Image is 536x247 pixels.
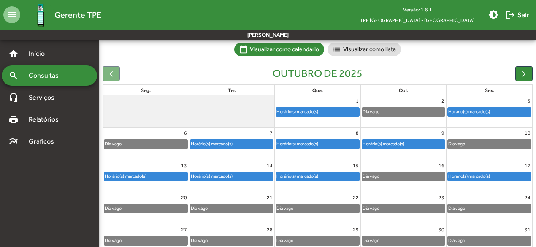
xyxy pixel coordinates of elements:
[328,43,401,56] mat-chip: Visualizar como lista
[104,204,122,212] div: Dia vago
[362,172,380,180] div: Dia vago
[505,10,515,20] mat-icon: logout
[275,95,360,128] td: 1 de outubro de 2025
[54,8,101,22] span: Gerente TPE
[234,43,324,56] mat-chip: Visualizar como calendário
[275,128,360,160] td: 8 de outubro de 2025
[276,140,319,148] div: Horário(s) marcado(s)
[276,108,319,116] div: Horário(s) marcado(s)
[8,71,19,81] mat-icon: search
[239,45,248,54] mat-icon: calendar_today
[190,172,233,180] div: Horário(s) marcado(s)
[189,128,274,160] td: 7 de outubro de 2025
[351,224,360,235] a: 29 de outubro de 2025
[437,160,446,171] a: 16 de outubro de 2025
[333,45,341,54] mat-icon: list
[139,86,152,95] a: segunda-feira
[265,192,274,203] a: 21 de outubro de 2025
[448,236,466,244] div: Dia vago
[362,204,380,212] div: Dia vago
[104,236,122,244] div: Dia vago
[103,160,189,192] td: 13 de outubro de 2025
[447,192,532,224] td: 24 de outubro de 2025
[354,95,360,106] a: 1 de outubro de 2025
[353,4,482,15] div: Versão: 1.8.1
[104,140,122,148] div: Dia vago
[351,192,360,203] a: 22 de outubro de 2025
[448,140,466,148] div: Dia vago
[362,236,380,244] div: Dia vago
[440,128,446,138] a: 9 de outubro de 2025
[448,108,490,116] div: Horário(s) marcado(s)
[273,67,363,80] h2: outubro de 2025
[440,95,446,106] a: 2 de outubro de 2025
[268,128,274,138] a: 7 de outubro de 2025
[276,236,294,244] div: Dia vago
[27,1,54,29] img: Logo
[24,114,70,125] span: Relatórios
[523,224,532,235] a: 31 de outubro de 2025
[275,160,360,192] td: 15 de outubro de 2025
[226,86,238,95] a: terça-feira
[397,86,410,95] a: quinta-feira
[20,1,101,29] a: Gerente TPE
[8,92,19,103] mat-icon: headset_mic
[190,204,208,212] div: Dia vago
[103,128,189,160] td: 6 de outubro de 2025
[24,92,66,103] span: Serviços
[523,192,532,203] a: 24 de outubro de 2025
[351,160,360,171] a: 15 de outubro de 2025
[483,86,496,95] a: sexta-feira
[353,15,482,25] span: TPE [GEOGRAPHIC_DATA] - [GEOGRAPHIC_DATA]
[448,172,490,180] div: Horário(s) marcado(s)
[362,140,405,148] div: Horário(s) marcado(s)
[523,160,532,171] a: 17 de outubro de 2025
[190,236,208,244] div: Dia vago
[447,95,532,128] td: 3 de outubro de 2025
[190,140,233,148] div: Horário(s) marcado(s)
[526,95,532,106] a: 3 de outubro de 2025
[103,192,189,224] td: 20 de outubro de 2025
[265,160,274,171] a: 14 de outubro de 2025
[179,192,189,203] a: 20 de outubro de 2025
[182,128,189,138] a: 6 de outubro de 2025
[3,6,20,23] mat-icon: menu
[502,7,533,22] button: Sair
[447,128,532,160] td: 10 de outubro de 2025
[24,49,57,59] span: Início
[8,49,19,59] mat-icon: home
[8,114,19,125] mat-icon: print
[179,160,189,171] a: 13 de outubro de 2025
[276,172,319,180] div: Horário(s) marcado(s)
[104,172,147,180] div: Horário(s) marcado(s)
[448,204,466,212] div: Dia vago
[276,204,294,212] div: Dia vago
[523,128,532,138] a: 10 de outubro de 2025
[360,160,446,192] td: 16 de outubro de 2025
[354,128,360,138] a: 8 de outubro de 2025
[362,108,380,116] div: Dia vago
[360,128,446,160] td: 9 de outubro de 2025
[179,224,189,235] a: 27 de outubro de 2025
[360,95,446,128] td: 2 de outubro de 2025
[437,224,446,235] a: 30 de outubro de 2025
[275,192,360,224] td: 22 de outubro de 2025
[311,86,325,95] a: quarta-feira
[8,136,19,147] mat-icon: multiline_chart
[189,160,274,192] td: 14 de outubro de 2025
[24,136,65,147] span: Gráficos
[189,192,274,224] td: 21 de outubro de 2025
[505,7,529,22] span: Sair
[437,192,446,203] a: 23 de outubro de 2025
[265,224,274,235] a: 28 de outubro de 2025
[24,71,70,81] span: Consultas
[360,192,446,224] td: 23 de outubro de 2025
[488,10,498,20] mat-icon: brightness_medium
[447,160,532,192] td: 17 de outubro de 2025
